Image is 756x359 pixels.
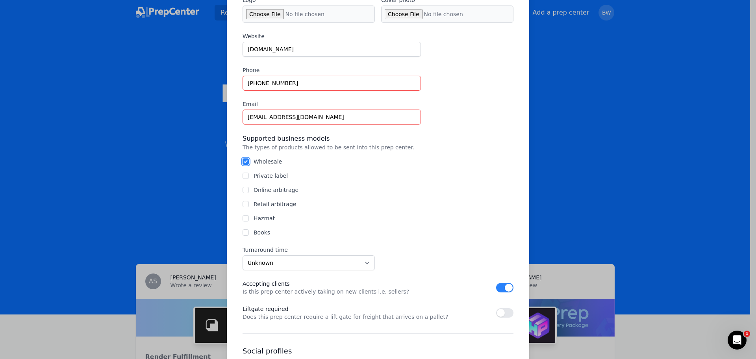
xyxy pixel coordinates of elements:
label: Online arbitrage [254,187,298,193]
input: 1 (234) 567-8910 [243,76,421,91]
label: Private label [254,173,288,179]
label: Hazmat [254,215,275,221]
iframe: Intercom live chat [728,331,747,350]
span: Accepting clients [243,280,496,288]
label: Website [243,32,421,40]
label: Email [243,100,421,108]
div: Supported business models [243,134,513,143]
label: Wholesale [254,158,282,165]
label: Retail arbitrage [254,201,296,207]
input: acme@prep.com [243,110,421,125]
label: Turnaround time [243,246,375,254]
span: 1 [744,331,750,337]
span: Is this prep center actively taking on new clients i.e. sellers? [243,288,496,296]
span: Does this prep center require a lift gate for freight that arrives on a pallet? [243,313,496,321]
span: Liftgate required [243,305,496,313]
input: www.acmeprep.com [243,42,421,57]
label: Phone [243,66,421,74]
p: The types of products allowed to be sent into this prep center. [243,143,513,151]
label: Books [254,229,270,236]
h3: Social profiles [243,346,513,356]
